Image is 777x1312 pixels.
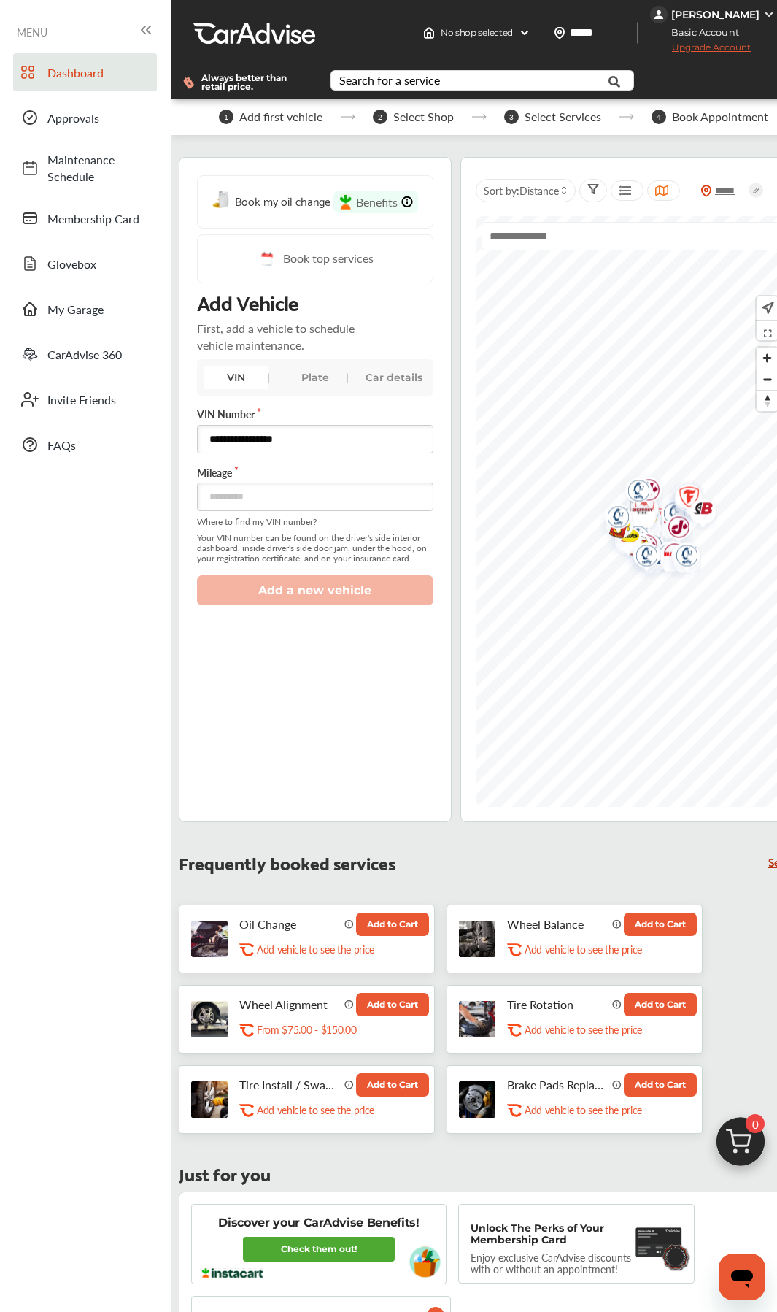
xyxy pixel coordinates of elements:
img: logo-get-spiffy.png [622,535,661,581]
span: Book Appointment [672,110,768,123]
div: Map marker [625,469,661,515]
div: Map marker [604,519,641,557]
span: 3 [504,110,519,124]
p: Add vehicle to see the price [257,943,374,956]
div: Map marker [645,534,681,580]
p: Wheel Alignment [239,997,339,1011]
img: logo-get-spiffy.png [662,535,701,581]
p: Add Vehicle [197,289,298,314]
div: Map marker [594,496,630,542]
img: logo-take5.png [595,505,634,553]
a: Glovebox [13,245,157,283]
img: header-home-logo.8d720a4f.svg [423,27,435,39]
span: 4 [652,110,666,124]
a: Invite Friends [13,380,157,418]
span: MENU [17,26,47,38]
img: instacart-icon.73bd83c2.svg [339,194,352,210]
button: Add to Cart [356,913,429,936]
img: tire-install-swap-tires-thumb.jpg [191,1081,228,1118]
img: logo-bigbrand.png [679,491,717,530]
p: Unlock The Perks of Your Membership Card [471,1222,630,1246]
span: CarAdvise 360 [47,346,150,363]
p: Add vehicle to see the price [257,1103,374,1117]
div: Map marker [650,534,687,580]
div: VIN [204,366,268,389]
img: oil-change-thumb.jpg [191,921,228,957]
img: info_icon_vector.svg [612,999,622,1009]
div: Car details [362,366,426,389]
img: cal_icon.0803b883.svg [257,250,276,268]
img: stepper-arrow.e24c07c6.svg [619,114,634,120]
span: Sort by : [484,183,559,198]
button: Add to Cart [624,993,697,1016]
img: logo-get-spiffy.png [614,470,653,516]
span: Maintenance Schedule [47,151,150,185]
label: VIN Number [197,407,433,421]
p: Enjoy exclusive CarAdvise discounts with or without an appointment! [471,1251,646,1275]
img: logo-take5.png [614,524,652,572]
label: Mileage [197,465,433,480]
img: logo-jiffylube.png [625,469,663,515]
img: stepper-arrow.e24c07c6.svg [340,114,355,120]
img: info_icon_vector.svg [612,918,622,929]
span: FAQs [47,437,150,453]
img: instacart-vehicle.0979a191.svg [409,1246,441,1278]
img: header-down-arrow.9dd2ce7d.svg [519,27,530,39]
span: Book top services [283,250,374,268]
div: Map marker [663,480,700,526]
span: Always better than retail price. [201,74,307,91]
span: 2 [373,110,387,124]
span: Where to find my VIN number? [197,517,433,527]
span: Approvals [47,110,150,126]
img: info_icon_vector.svg [344,999,355,1009]
a: Maintenance Schedule [13,144,157,192]
img: logo-firestone.png [614,525,653,571]
img: tire-rotation-thumb.jpg [459,1001,495,1037]
a: Check them out! [243,1237,395,1262]
img: instacart-logo.217963cc.svg [200,1268,265,1278]
span: My Garage [47,301,150,318]
div: Map marker [664,478,700,524]
img: info_icon_vector.svg [344,918,355,929]
img: logo-jiffylube.png [650,534,689,580]
a: My Garage [13,290,157,328]
p: From $75.00 - $150.00 [257,1023,356,1037]
p: Frequently booked services [179,855,395,869]
span: Glovebox [47,256,150,272]
a: FAQs [13,426,157,464]
p: Just for you [179,1166,271,1180]
div: Plate [283,366,347,389]
p: Tire Install / Swap Tires [239,1078,339,1092]
div: Map marker [614,524,650,572]
p: Brake Pads Replacement [507,1078,606,1092]
img: logo-aamco.png [663,480,702,526]
div: Map marker [679,491,715,530]
p: Tire Rotation [507,997,606,1011]
div: Map marker [665,477,701,523]
button: Add to Cart [624,913,697,936]
span: Upgrade Account [650,42,751,60]
span: Dashboard [47,64,150,81]
div: Map marker [622,535,659,581]
p: Add vehicle to see the price [525,1103,642,1117]
span: Select Shop [393,110,454,123]
img: Midas+Logo_RGB.png [604,519,643,557]
img: WGsFRI8htEPBVLJbROoPRyZpYNWhNONpIPPETTm6eUC0GeLEiAAAAAElFTkSuQmCC [763,9,775,20]
span: Select Services [525,110,601,123]
div: Search for a service [339,74,440,86]
img: logo-get-spiffy.png [645,534,684,580]
img: info-Icon.6181e609.svg [401,196,413,208]
img: info_icon_vector.svg [344,1079,355,1089]
p: Discover your CarAdvise Benefits! [218,1215,419,1231]
img: tire-wheel-balance-thumb.jpg [459,921,495,957]
img: logo-get-spiffy.png [660,536,699,582]
div: Map marker [622,525,659,571]
span: Distance [519,183,559,198]
span: Your VIN number can be found on the driver's side interior dashboard, inside driver's side door j... [197,533,433,564]
img: header-divider.bc55588e.svg [637,22,638,44]
button: Add to Cart [356,993,429,1016]
img: maintenance-card.27cfeff5.svg [635,1222,683,1262]
a: Dashboard [13,53,157,91]
img: badge.f18848ea.svg [661,1243,691,1271]
img: logo-jiffylube.png [654,507,693,553]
